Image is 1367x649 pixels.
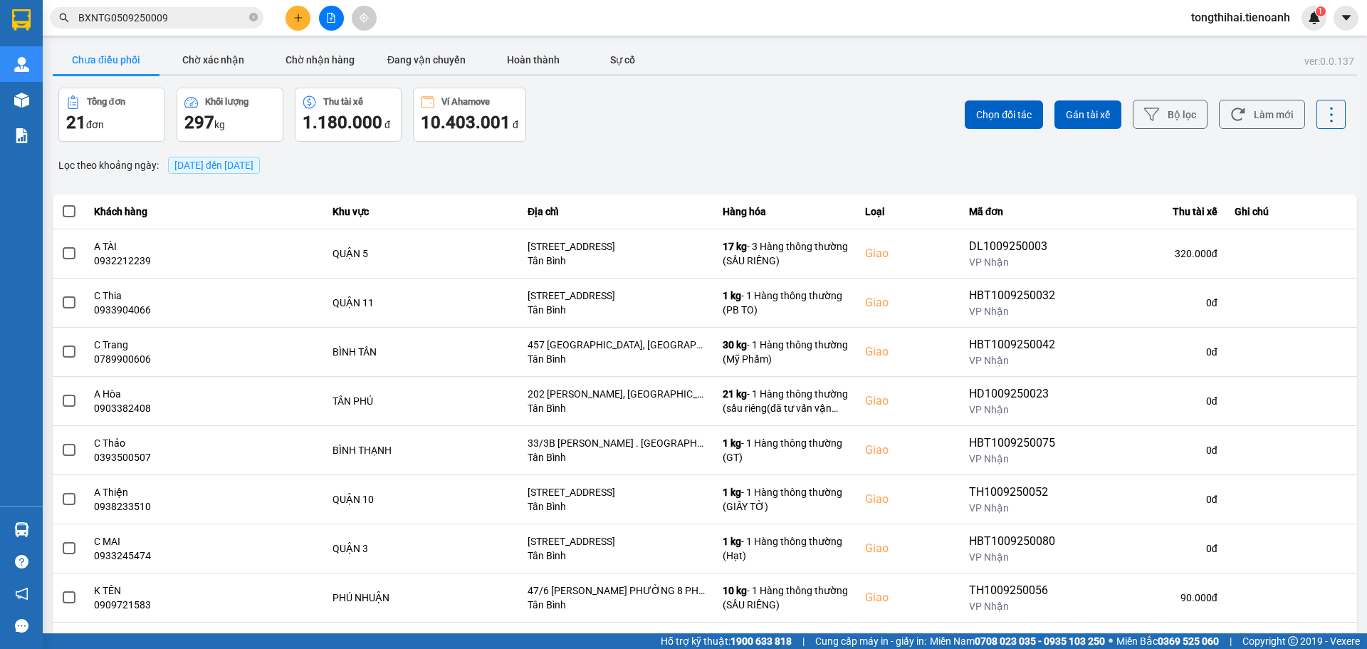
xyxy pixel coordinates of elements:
[1116,633,1219,649] span: Miền Bắc
[332,591,510,605] div: PHÚ NHUẬN
[59,13,69,23] span: search
[94,239,315,254] div: A TÀI
[1076,492,1217,507] div: 0 đ
[352,6,377,31] button: aim
[480,46,587,74] button: Hoàn thành
[53,46,159,74] button: Chưa điều phối
[14,522,29,537] img: warehouse-icon
[960,194,1067,229] th: Mã đơn
[723,437,741,449] span: 1 kg
[865,442,952,459] div: Giao
[319,6,344,31] button: file-add
[528,633,706,647] div: [STREET_ADDRESS][PERSON_NAME]
[332,394,510,408] div: TÂN PHÚ
[159,46,266,74] button: Chờ xác nhận
[1288,636,1298,646] span: copyright
[969,501,1059,515] div: VP Nhận
[802,633,805,649] span: |
[865,343,952,360] div: Giao
[326,13,336,23] span: file-add
[1230,633,1232,649] span: |
[94,436,315,450] div: C Thảo
[373,46,480,74] button: Đang vận chuyển
[723,339,747,351] span: 30 kg
[94,583,315,598] div: K TÊN
[205,97,248,107] div: Khối lượng
[528,338,706,352] div: 457 [GEOGRAPHIC_DATA], [GEOGRAPHIC_DATA], [GEOGRAPHIC_DATA], [GEOGRAPHIC_DATA]
[1076,541,1217,556] div: 0 đ
[168,157,260,174] span: [DATE] đến [DATE]
[723,436,848,464] div: - 1 Hàng thông thường (GT)
[94,549,315,563] div: 0933245474
[94,633,315,647] div: [PERSON_NAME]
[286,6,310,31] button: plus
[528,499,706,514] div: Tân Bình
[723,534,848,563] div: - 1 Hàng thông thường (Hạt)
[94,401,315,415] div: 0903382408
[528,485,706,499] div: [STREET_ADDRESS]
[1340,11,1353,24] span: caret-down
[865,393,952,410] div: Giao
[528,352,706,366] div: Tân Bình
[78,10,246,26] input: Tìm tên, số ĐT hoặc mã đơn
[723,338,848,366] div: - 1 Hàng thông thường (Mỹ Phẩm)
[15,555,28,568] span: question-circle
[969,452,1059,466] div: VP Nhận
[528,583,706,598] div: 47/6 [PERSON_NAME] PHƯỜNG 8 PHÚ NHUẬN
[528,239,706,254] div: [STREET_ADDRESS]
[1226,194,1357,229] th: Ghi chú
[723,485,848,514] div: - 1 Hàng thông thường (GIẤY TỜ)
[332,541,510,556] div: QUẬN 3
[1219,100,1305,129] button: Làm mới
[94,303,315,317] div: 0933904066
[1180,9,1301,26] span: tongthihai.tienoanh
[94,338,315,352] div: C Trang
[15,619,28,633] span: message
[58,157,159,173] span: Lọc theo khoảng ngày :
[528,450,706,464] div: Tân Bình
[177,88,283,142] button: Khối lượng297kg
[969,336,1059,353] div: HBT1009250042
[1054,100,1121,129] button: Gán tài xế
[723,583,848,612] div: - 1 Hàng thông thường (SẦU RIÊNG)
[441,97,490,107] div: Ví Ahamove
[528,598,706,612] div: Tân Bình
[1318,6,1323,16] span: 1
[249,13,258,21] span: close-circle
[58,88,165,142] button: Tổng đơn21đơn
[66,113,86,133] span: 21
[865,245,952,262] div: Giao
[295,88,402,142] button: Thu tài xế1.180.000 đ
[94,450,315,464] div: 0393500507
[1076,394,1217,408] div: 0 đ
[723,536,741,547] span: 1 kg
[332,246,510,261] div: QUẬN 5
[12,9,31,31] img: logo-vxr
[1076,203,1217,220] div: Thu tài xế
[14,57,29,72] img: warehouse-icon
[528,401,706,415] div: Tân Bình
[528,289,706,303] div: [STREET_ADDRESS]
[1076,345,1217,359] div: 0 đ
[723,387,848,415] div: - 1 Hàng thông thường (sầu riêng(đã tư vấn vận chuyển))
[815,633,926,649] span: Cung cấp máy in - giấy in:
[293,13,303,23] span: plus
[723,585,747,596] span: 10 kg
[528,534,706,549] div: [STREET_ADDRESS]
[519,194,714,229] th: Địa chỉ
[930,633,1105,649] span: Miền Nam
[303,111,394,134] div: đ
[528,549,706,563] div: Tân Bình
[969,550,1059,564] div: VP Nhận
[865,589,952,606] div: Giao
[184,111,276,134] div: kg
[969,631,1059,648] div: HBT1009250098
[332,492,510,507] div: QUẬN 10
[421,113,510,133] span: 10.403.001
[1076,246,1217,261] div: 320.000 đ
[969,582,1059,599] div: TH1009250056
[528,303,706,317] div: Tân Bình
[1158,635,1219,647] strong: 0369 525 060
[15,587,28,601] span: notification
[1316,6,1326,16] sup: 1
